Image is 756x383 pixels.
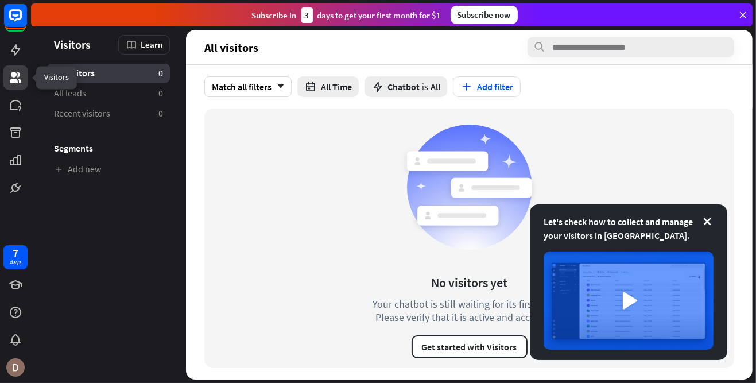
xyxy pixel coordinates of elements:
[544,252,714,350] img: image
[9,5,44,39] button: Open LiveChat chat widget
[431,274,507,291] div: No visitors yet
[204,41,258,54] span: All visitors
[544,215,714,242] div: Let's check how to collect and manage your visitors in [GEOGRAPHIC_DATA].
[451,6,518,24] div: Subscribe now
[272,83,284,90] i: arrow_down
[453,76,521,97] button: Add filter
[47,84,170,103] a: All leads 0
[297,76,359,97] button: All Time
[412,335,528,358] button: Get started with Visitors
[352,297,587,324] div: Your chatbot is still waiting for its first visitor. Please verify that it is active and accessible.
[47,160,170,179] a: Add new
[54,107,110,119] span: Recent visitors
[47,104,170,123] a: Recent visitors 0
[54,38,91,51] span: Visitors
[158,87,163,99] aside: 0
[422,81,428,92] span: is
[141,39,162,50] span: Learn
[431,81,440,92] span: All
[158,107,163,119] aside: 0
[3,245,28,269] a: 7 days
[54,87,86,99] span: All leads
[387,81,420,92] span: Chatbot
[158,67,163,79] aside: 0
[47,142,170,154] h3: Segments
[10,258,21,266] div: days
[204,76,292,97] div: Match all filters
[13,248,18,258] div: 7
[54,67,95,79] span: All visitors
[252,7,441,23] div: Subscribe in days to get your first month for $1
[301,7,313,23] div: 3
